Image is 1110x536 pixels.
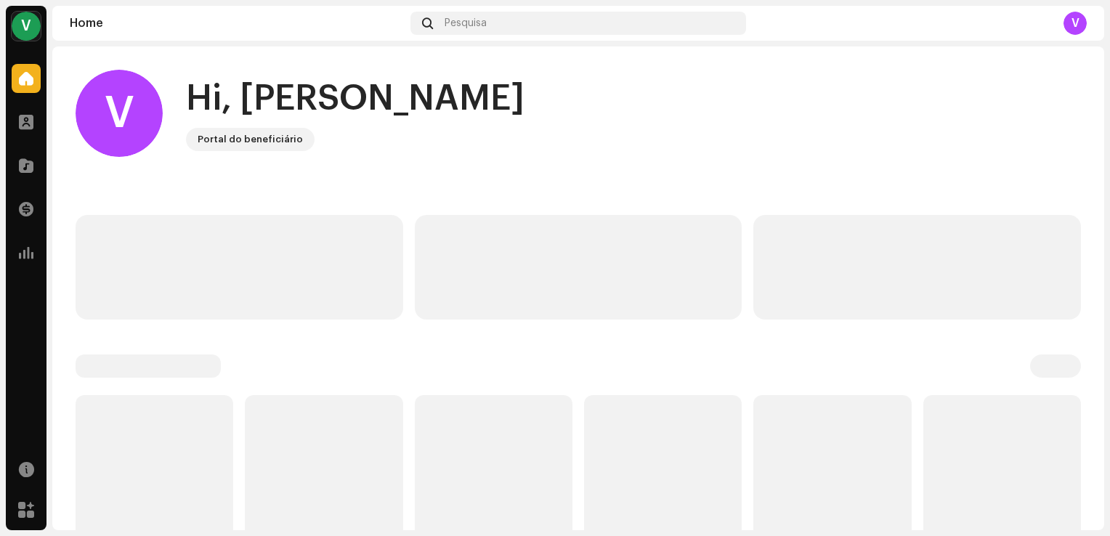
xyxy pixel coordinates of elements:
div: V [76,70,163,157]
div: Hi, [PERSON_NAME] [186,76,524,122]
span: Pesquisa [445,17,487,29]
div: V [1064,12,1087,35]
div: Portal do beneficiário [198,131,303,148]
div: V [12,12,41,41]
div: Home [70,17,405,29]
